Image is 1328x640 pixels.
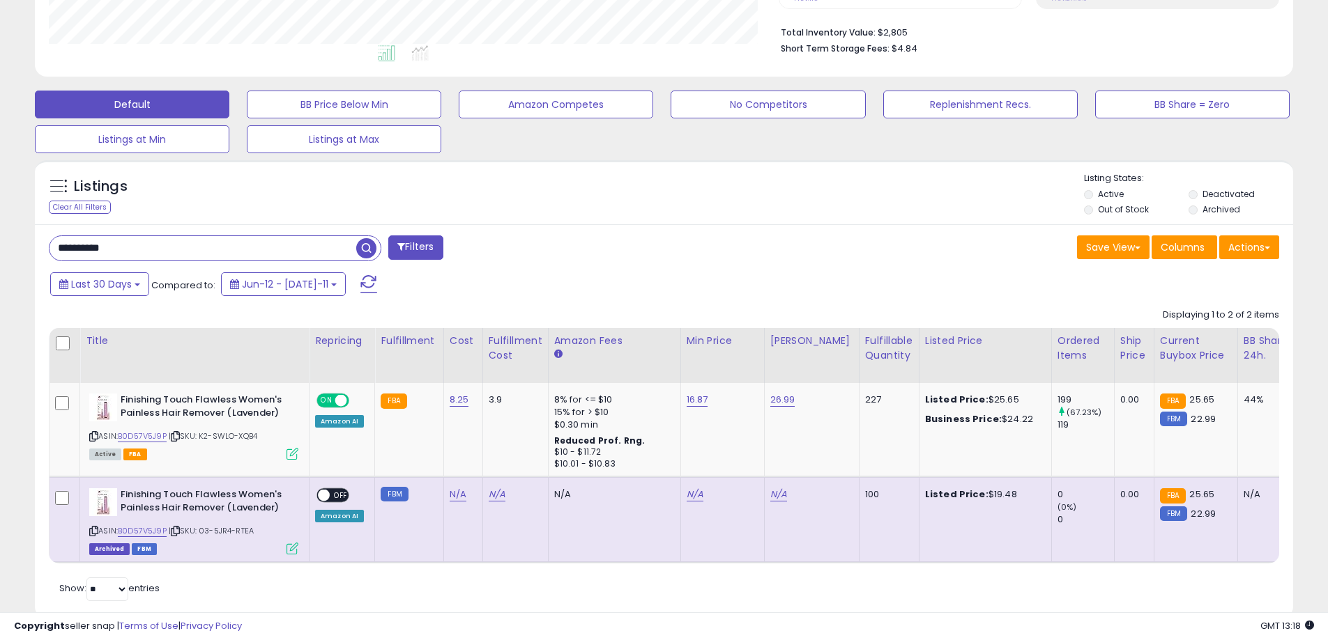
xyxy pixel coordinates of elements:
small: FBA [1160,488,1186,504]
button: Actions [1219,235,1279,259]
div: Cost [450,334,477,348]
b: Short Term Storage Fees: [781,42,890,54]
span: | SKU: 03-5JR4-RTEA [169,525,254,536]
small: FBM [381,487,408,501]
div: Displaying 1 to 2 of 2 items [1163,309,1279,322]
b: Listed Price: [925,393,989,406]
label: Archived [1203,203,1240,215]
a: Terms of Use [119,619,178,632]
span: Listings that have been deleted from Seller Central [89,543,130,555]
div: $10.01 - $10.83 [554,458,670,470]
button: Jun-12 - [DATE]-11 [221,272,346,296]
div: Clear All Filters [49,201,111,214]
button: Save View [1077,235,1150,259]
button: Listings at Min [35,125,229,153]
div: 199 [1058,393,1114,406]
b: Business Price: [925,412,1002,426]
p: Listing States: [1084,172,1293,185]
b: Reduced Prof. Rng. [554,435,646,446]
button: Listings at Max [247,125,441,153]
li: $2,805 [781,23,1269,40]
span: Columns [1161,240,1205,254]
span: FBA [123,448,147,460]
small: (0%) [1058,501,1077,513]
b: Total Inventory Value: [781,26,876,38]
span: 25.65 [1189,487,1214,501]
div: N/A [1244,488,1290,501]
div: [PERSON_NAME] [770,334,853,348]
div: Min Price [687,334,758,348]
button: Filters [388,235,443,260]
div: Fulfillment Cost [489,334,542,363]
div: Ordered Items [1058,334,1108,363]
span: OFF [330,490,352,501]
div: ASIN: [89,488,298,553]
span: All listings currently available for purchase on Amazon [89,448,121,460]
div: 0 [1058,513,1114,526]
div: 119 [1058,419,1114,431]
span: Show: entries [59,582,160,595]
small: (67.23%) [1067,407,1101,418]
a: N/A [450,487,466,501]
span: Last 30 Days [71,277,132,291]
button: No Competitors [671,91,865,118]
img: 313TlqlH9BL._SL40_.jpg [89,393,117,421]
div: 100 [865,488,908,501]
div: $0.30 min [554,419,670,431]
a: N/A [770,487,787,501]
button: Replenishment Recs. [883,91,1078,118]
div: Title [86,334,303,348]
b: Finishing Touch Flawless Women's Painless Hair Remover (Lavender) [121,488,290,517]
div: Fulfillment [381,334,437,348]
div: BB Share 24h. [1244,334,1295,363]
a: B0D57V5J9P [118,525,167,537]
div: Current Buybox Price [1160,334,1232,363]
div: 44% [1244,393,1290,406]
strong: Copyright [14,619,65,632]
a: Privacy Policy [181,619,242,632]
div: $19.48 [925,488,1041,501]
div: Amazon AI [315,510,364,522]
div: Ship Price [1120,334,1148,363]
button: BB Price Below Min [247,91,441,118]
div: Listed Price [925,334,1046,348]
div: 15% for > $10 [554,406,670,419]
span: FBM [132,543,157,555]
b: Finishing Touch Flawless Women's Painless Hair Remover (Lavender) [121,393,290,423]
div: ASIN: [89,393,298,458]
div: 0.00 [1120,393,1143,406]
h5: Listings [74,177,128,196]
div: N/A [554,488,670,501]
button: Last 30 Days [50,272,149,296]
button: Amazon Competes [459,91,653,118]
div: Amazon Fees [554,334,675,348]
div: Repricing [315,334,369,348]
a: N/A [687,487,703,501]
span: | SKU: K2-SWLO-XQB4 [169,430,257,442]
span: $4.84 [892,42,917,55]
span: ON [318,395,335,407]
div: 0 [1058,488,1114,501]
a: B0D57V5J9P [118,430,167,442]
span: Jun-12 - [DATE]-11 [242,277,328,291]
div: 227 [865,393,908,406]
div: seller snap | | [14,620,242,633]
span: 2025-08-12 13:18 GMT [1260,619,1314,632]
small: FBM [1160,412,1187,426]
small: Amazon Fees. [554,348,563,361]
button: Default [35,91,229,118]
div: 0.00 [1120,488,1143,501]
div: Amazon AI [315,415,364,428]
span: OFF [347,395,369,407]
div: 8% for <= $10 [554,393,670,406]
label: Out of Stock [1098,203,1149,215]
div: $10 - $11.72 [554,446,670,458]
div: $24.22 [925,413,1041,426]
div: $25.65 [925,393,1041,406]
label: Deactivated [1203,188,1255,200]
span: Compared to: [151,279,215,292]
button: BB Share = Zero [1095,91,1290,118]
label: Active [1098,188,1124,200]
img: 313TlqlH9BL._SL40_.jpg [89,488,117,516]
div: 3.9 [489,393,537,406]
